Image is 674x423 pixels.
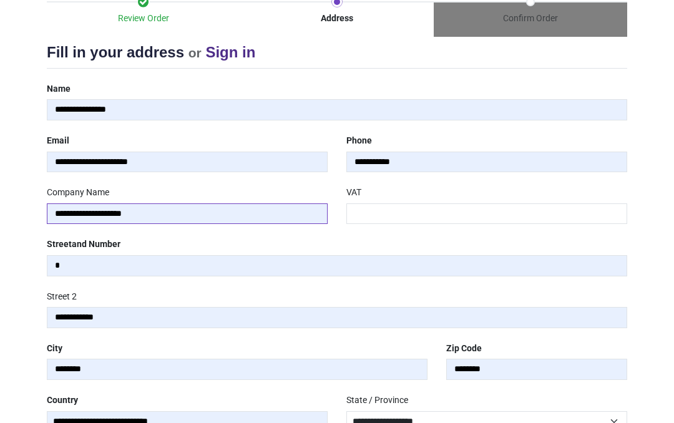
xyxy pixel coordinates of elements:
label: Company Name [47,182,109,203]
div: Address [240,12,434,25]
div: Review Order [47,12,240,25]
span: Fill in your address [47,44,184,61]
label: Email [47,130,69,152]
label: City [47,338,62,359]
div: Confirm Order [434,12,627,25]
span: and Number [72,239,120,249]
label: Country [47,390,78,411]
label: State / Province [346,390,408,411]
a: Sign in [205,44,255,61]
label: Zip Code [446,338,482,359]
label: Street [47,234,120,255]
label: VAT [346,182,361,203]
small: or [188,46,202,60]
label: Name [47,79,71,100]
label: Phone [346,130,372,152]
label: Street 2 [47,286,77,308]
